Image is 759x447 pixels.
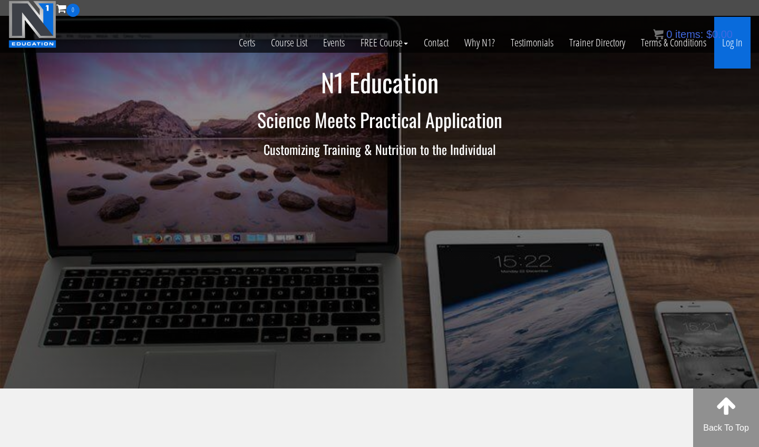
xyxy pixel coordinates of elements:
h2: Science Meets Practical Application [71,109,688,130]
span: 0 [66,4,80,17]
span: $ [706,28,712,40]
a: Log In [714,17,751,69]
a: Course List [263,17,315,69]
bdi: 0.00 [706,28,733,40]
img: n1-education [8,1,56,48]
span: items: [675,28,703,40]
a: 0 items: $0.00 [653,28,733,40]
span: 0 [666,28,672,40]
a: Terms & Conditions [633,17,714,69]
img: icon11.png [653,29,664,40]
a: Why N1? [456,17,503,69]
a: Events [315,17,353,69]
a: Certs [231,17,263,69]
h1: N1 Education [71,69,688,96]
a: 0 [56,1,80,15]
a: FREE Course [353,17,416,69]
a: Contact [416,17,456,69]
a: Trainer Directory [561,17,633,69]
a: Testimonials [503,17,561,69]
h3: Customizing Training & Nutrition to the Individual [71,142,688,156]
